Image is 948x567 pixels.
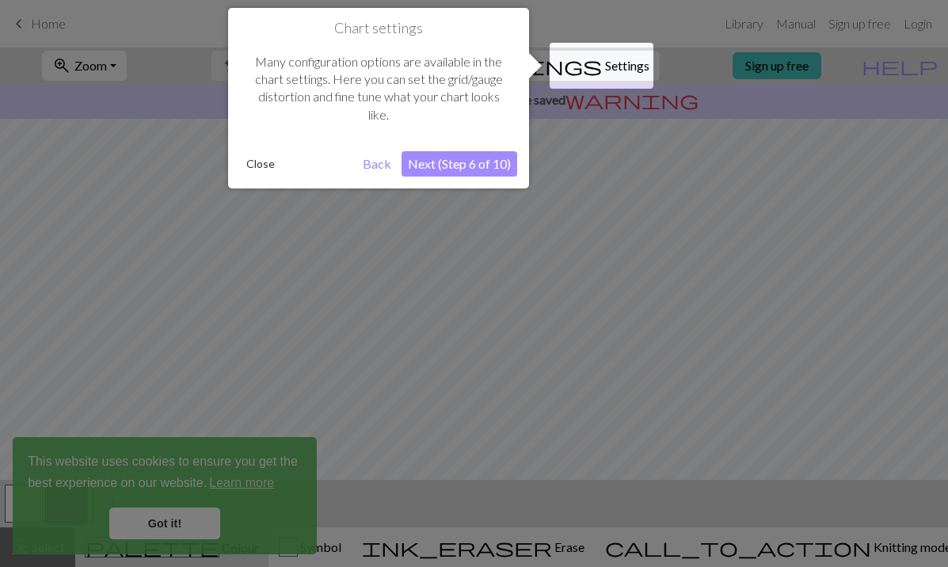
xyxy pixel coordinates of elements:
div: Chart settings [228,8,529,188]
div: Many configuration options are available in the chart settings. Here you can set the grid/gauge d... [240,37,517,140]
button: Back [356,151,398,177]
button: Close [240,152,281,176]
h1: Chart settings [240,20,517,37]
button: Next (Step 6 of 10) [402,151,517,177]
